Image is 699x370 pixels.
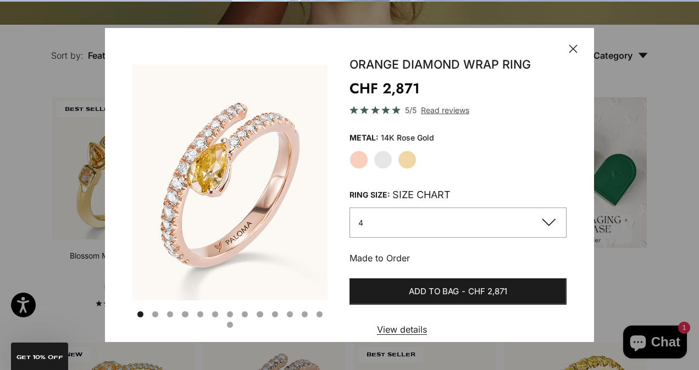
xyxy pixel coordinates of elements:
sale-price: CHF 2,871 [349,77,420,99]
div: GET 10% Off [11,343,68,370]
a: 5/5 Read reviews [349,104,567,116]
variant-option-value: 14K Rose Gold [381,130,434,146]
span: 4 [358,218,363,227]
span: Read reviews [421,104,469,116]
legend: Metal: [349,130,379,146]
p: Made to Order [349,251,567,265]
button: 4 [349,208,567,238]
a: View details [377,322,427,337]
button: Add to bag-CHF 2,871 [349,278,567,305]
a: Orange Diamond Wrap Ring [349,57,531,71]
span: 5/5 [405,104,417,116]
legend: Ring Size: [349,187,390,203]
img: #RoseGold [132,64,328,305]
span: GET 10% Off [16,355,63,360]
a: Size Chart [392,189,451,200]
span: Add to bag [409,285,459,299]
span: CHF 2,871 [468,285,507,299]
div: Item 1 of 18 [132,64,328,305]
